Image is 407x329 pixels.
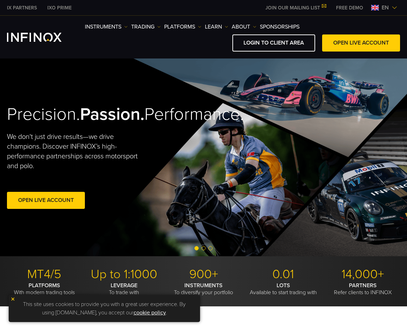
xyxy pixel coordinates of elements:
[166,282,241,296] p: To diversify your portfolio
[134,309,166,316] a: cookie policy
[379,3,392,12] span: en
[246,282,320,296] p: Available to start trading with
[111,282,137,289] strong: LEVERAGE
[29,282,60,289] strong: PLATFORMS
[260,23,300,31] a: SPONSORSHIPS
[7,104,184,125] h2: Precision. Performance.
[7,33,78,42] a: INFINOX Logo
[7,192,85,209] a: Open Live Account
[232,34,315,52] a: LOGIN TO CLIENT AREA
[80,104,144,125] strong: Passion.
[10,297,15,301] img: yellow close icon
[208,246,213,250] span: Go to slide 3
[326,267,400,282] p: 14,000+
[232,23,256,31] a: ABOUT
[349,282,377,289] strong: PARTNERS
[322,34,400,52] a: OPEN LIVE ACCOUNT
[42,4,77,11] a: INFINOX
[201,246,206,250] span: Go to slide 2
[277,282,290,289] strong: LOTS
[87,267,161,282] p: Up to 1:1000
[260,5,331,11] a: JOIN OUR MAILING LIST
[164,23,201,31] a: PLATFORMS
[326,282,400,296] p: Refer clients to INFINOX
[246,267,320,282] p: 0.01
[7,282,81,296] p: With modern trading tools
[12,298,197,319] p: This site uses cookies to provide you with a great user experience. By using [DOMAIN_NAME], you a...
[2,4,42,11] a: INFINOX
[85,23,128,31] a: Instruments
[7,267,81,282] p: MT4/5
[205,23,228,31] a: Learn
[7,132,149,171] p: We don't just drive results—we drive champions. Discover INFINOX’s high-performance partnerships ...
[131,23,161,31] a: TRADING
[87,282,161,296] p: To trade with
[331,4,368,11] a: INFINOX MENU
[184,282,223,289] strong: INSTRUMENTS
[194,246,199,250] span: Go to slide 1
[166,267,241,282] p: 900+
